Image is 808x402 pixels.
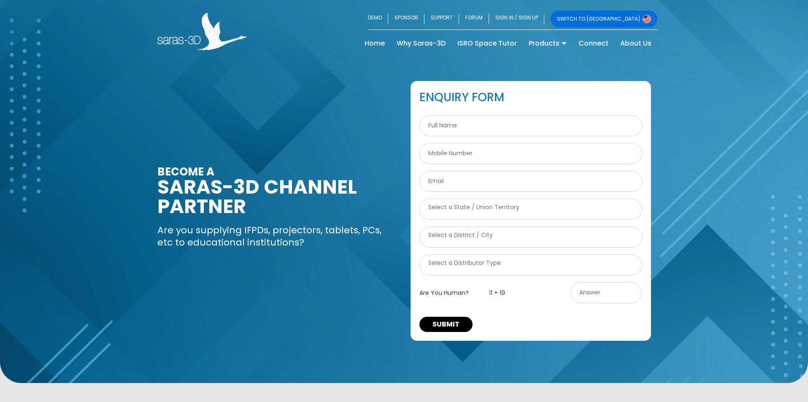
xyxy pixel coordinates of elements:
[419,115,642,136] input: Full Name
[614,37,657,50] a: About Us
[359,37,391,50] a: Home
[419,143,642,164] input: Mobile Number
[428,203,633,211] textarea: Search
[570,282,642,303] input: Answer
[551,11,657,27] a: SWITCH TO [GEOGRAPHIC_DATA]
[451,37,523,50] a: ISRO Space Tutor
[157,173,357,220] b: SARAS-3D CHANNEL PARTNER
[419,171,642,192] input: Email
[157,166,398,216] h3: BECOME A
[459,11,489,27] a: FORUM
[419,90,642,105] h3: ENQUIRY FORM
[391,37,451,50] a: Why Saras-3D
[368,11,388,27] a: DEMO
[489,289,505,297] h5: 11 + 19
[643,15,651,23] img: Switch to USA
[573,37,614,50] a: Connect
[428,259,633,267] textarea: Search
[428,231,633,239] textarea: Search
[523,37,573,50] a: Products
[388,11,424,27] a: SPONSOR
[419,289,469,297] h5: Are You Human?
[489,11,544,27] a: SIGN IN / SIGN UP
[157,13,247,50] img: Saras 3D
[157,224,398,248] p: Are you supplying IFPDs, projectors, tablets, PCs, etc to educational institutions?
[419,317,473,332] button: SUBMIT
[424,11,459,27] a: SUPPORT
